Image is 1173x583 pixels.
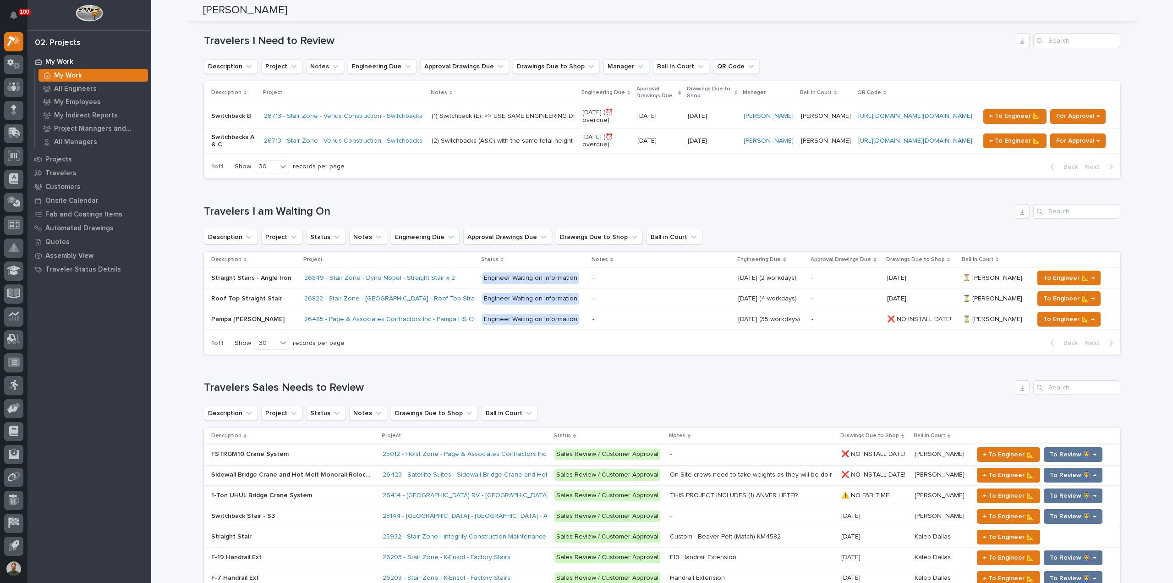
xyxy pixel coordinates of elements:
[1050,490,1096,501] span: To Review 👨‍🏭 →
[45,197,99,205] p: Onsite Calendar
[211,112,257,120] p: Switchback B
[977,489,1040,503] button: ← To Engineer 📐
[306,230,345,244] button: Status
[211,293,284,303] p: Roof Top Straight Stair
[841,572,862,582] p: [DATE]
[977,468,1040,483] button: ← To Engineer 📐
[1037,312,1101,327] button: To Engineer 📐 →
[1043,272,1095,283] span: To Engineer 📐 →
[915,469,966,479] p: [PERSON_NAME]
[637,137,680,145] p: [DATE]
[76,5,103,22] img: Workspace Logo
[1081,339,1120,347] button: Next
[45,58,73,66] p: My Work
[431,88,447,98] p: Notes
[581,88,625,98] p: Engineering Due
[420,59,509,74] button: Approval Drawings Due
[45,224,114,233] p: Automated Drawings
[1043,314,1095,325] span: To Engineer 📐 →
[738,293,799,303] p: [DATE] (4 workdays)
[983,449,1034,460] span: ← To Engineer 📐
[554,469,660,481] div: Sales Review / Customer Approval
[211,531,253,541] p: Straight Stair
[915,449,966,458] p: [PERSON_NAME]
[963,293,1024,303] p: ⏳ [PERSON_NAME]
[887,314,953,323] p: ❌ NO INSTALL DATE!
[887,293,908,303] p: [DATE]
[670,533,781,541] div: Custom - Beaver Pelt (Match) KM4582
[582,133,630,149] p: [DATE] (⏰ overdue)
[963,314,1024,323] p: ⏳ [PERSON_NAME]
[554,490,660,501] div: Sales Review / Customer Approval
[255,162,277,172] div: 30
[670,512,672,520] div: -
[1085,163,1105,171] span: Next
[1033,33,1120,48] div: Search
[688,111,709,120] p: [DATE]
[20,9,29,15] p: 100
[432,137,575,145] div: (2) Switchbacks (A&C) with the same total height of 106". >> USE SAME ENGINEERING DRAWINGS AS JOB...
[737,255,781,265] p: Engineering Due
[1044,509,1102,524] button: To Review 👨‍🏭 →
[592,274,594,282] div: -
[811,295,880,303] p: -
[977,509,1040,524] button: ← To Engineer 📐
[45,169,77,178] p: Travelers
[27,221,151,235] a: Automated Drawings
[211,469,373,479] p: Sidewall Bridge Crane and Hot Melt Monorail Relocation
[204,332,231,355] p: 1 of 1
[592,316,594,323] div: -
[841,490,893,500] p: ⚠️ NO FAB TIME!
[35,135,151,148] a: All Managers
[1033,380,1120,395] input: Search
[738,314,802,323] p: [DATE] (35 workdays)
[647,230,702,244] button: Ball in Court
[603,59,649,74] button: Manager
[4,559,23,578] button: users-avatar
[27,152,151,166] a: Projects
[35,109,151,122] a: My Indirect Reports
[54,111,118,120] p: My Indirect Reports
[670,450,672,458] div: -
[1058,339,1078,347] span: Back
[983,490,1034,501] span: ← To Engineer 📐
[915,572,953,582] p: Kaleb Dallas
[554,449,660,460] div: Sales Review / Customer Approval
[481,255,499,265] p: Status
[211,255,241,265] p: Description
[887,272,908,282] p: [DATE]
[840,431,899,441] p: Drawings Due to Shop
[989,135,1041,146] span: ← To Engineer 📐
[592,295,594,303] div: -
[653,59,709,74] button: Ball In Court
[383,450,627,458] a: 25012 - Hoist Zone - Page & Associates Contractors Inc - FSTRGM10 Crane System
[1056,111,1100,122] span: For Approval →
[27,249,151,262] a: Assembly View
[1033,204,1120,219] div: Search
[554,511,660,522] div: Sales Review / Customer Approval
[383,574,510,582] a: 26203 - Stair Zone - K-Ensol - Factory Stairs
[811,255,871,265] p: Approval Drawings Due
[45,252,93,260] p: Assembly View
[1050,109,1106,124] button: For Approval →
[204,289,1120,309] tr: Roof Top Straight StairRoof Top Straight Stair 26822 - Stair Zone - [GEOGRAPHIC_DATA] - Roof Top ...
[1058,163,1078,171] span: Back
[983,470,1034,481] span: ← To Engineer 📐
[204,547,1120,568] tr: F-19 Handrail ExtF-19 Handrail Ext 26203 - Stair Zone - K-Ensol - Factory Stairs Sales Review / C...
[983,109,1047,124] button: ← To Engineer 📐
[915,511,966,520] p: [PERSON_NAME]
[811,274,880,282] p: -
[45,183,81,191] p: Customers
[915,552,953,561] p: Kaleb Dallas
[983,511,1034,522] span: ← To Engineer 📐
[463,230,552,244] button: Approval Drawings Due
[204,444,1120,465] tr: FSTRGM10 Crane SystemFSTRGM10 Crane System 25012 - Hoist Zone - Page & Associates Contractors Inc...
[304,295,500,303] a: 26822 - Stair Zone - [GEOGRAPHIC_DATA] - Roof Top Straight Stair
[713,59,760,74] button: QR Code
[45,238,70,246] p: Quotes
[688,135,709,145] p: [DATE]
[304,274,455,282] a: 26849 - Stair Zone - Dyno Nobel - Straight Stair x 2
[27,235,151,249] a: Quotes
[255,339,277,348] div: 30
[211,133,257,149] p: Switchbacks A & C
